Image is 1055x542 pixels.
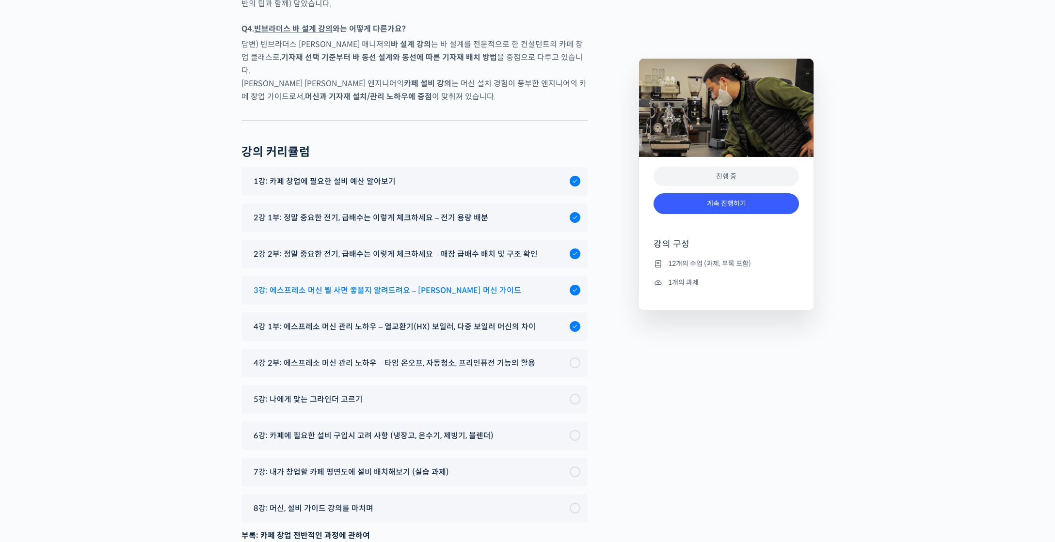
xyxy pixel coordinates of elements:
strong: 기자재 선택 기준부터 바 동선 설계와 동선에 따른 기자재 배치 방법 [281,52,497,62]
a: 1강: 카페 창업에 필요한 설비 예산 알아보기 [249,175,580,188]
span: 4강 2부: 에스프레소 머신 관리 노하우 – 타임 온오프, 자동청소, 프리인퓨전 기능의 활용 [254,356,535,370]
a: 2강 1부: 정말 중요한 전기, 급배수는 이렇게 체크하세요 – 전기 용량 배분 [249,211,580,224]
span: 2강 2부: 정말 중요한 전기, 급배수는 이렇게 체크하세요 – 매장 급배수 배치 및 구조 확인 [254,248,538,261]
span: 6강: 카페에 필요한 설비 구입시 고려 사항 (냉장고, 온수기, 제빙기, 블렌더) [254,429,494,442]
a: 4강 1부: 에스프레소 머신 관리 노하우 – 열교환기(HX) 보일러, 다중 보일러 머신의 차이 [249,320,580,333]
a: 대화 [64,307,125,331]
strong: 머신과 기자재 설치/관리 노하우에 중점 [305,92,432,102]
span: 8강: 머신, 설비 가이드 강의를 마치며 [254,502,373,515]
span: 대화 [89,322,100,330]
p: 답변) 빈브라더스 [PERSON_NAME] 매니저의 는 바 설계를 전문적으로 한 컨설턴트의 카페 창업 클래스로, 을 중점으로 다루고 있습니다. [PERSON_NAME] [PE... [241,38,588,103]
a: 설정 [125,307,186,331]
li: 12개의 수업 (과제, 부록 포함) [654,258,799,269]
a: 6강: 카페에 필요한 설비 구입시 고려 사항 (냉장고, 온수기, 제빙기, 블렌더) [249,429,580,442]
span: 1강: 카페 창업에 필요한 설비 예산 알아보기 [254,175,396,188]
span: 설정 [150,322,161,329]
a: 8강: 머신, 설비 가이드 강의를 마치며 [249,502,580,515]
a: 7강: 내가 창업할 카페 평면도에 설비 배치해보기 (실습 과제) [249,465,580,479]
a: 계속 진행하기 [654,193,799,214]
a: 홈 [3,307,64,331]
h3: 부록: 카페 창업 전반적인 과정에 관하여 [241,530,588,541]
span: 4강 1부: 에스프레소 머신 관리 노하우 – 열교환기(HX) 보일러, 다중 보일러 머신의 차이 [254,320,536,333]
span: 2강 1부: 정말 중요한 전기, 급배수는 이렇게 체크하세요 – 전기 용량 배분 [254,211,488,224]
span: 홈 [31,322,36,329]
li: 1개의 과제 [654,277,799,288]
a: 2강 2부: 정말 중요한 전기, 급배수는 이렇게 체크하세요 – 매장 급배수 배치 및 구조 확인 [249,248,580,261]
span: 3강: 에스프레소 머신 뭘 사면 좋을지 알려드려요 – [PERSON_NAME] 머신 가이드 [254,284,521,297]
strong: 카페 설비 강의 [404,78,451,89]
strong: 바 설계 강의 [391,39,431,49]
span: 5강: 나에게 맞는 그라인더 고르기 [254,393,363,406]
h4: 강의 구성 [654,238,799,258]
h2: 강의 커리큘럼 [241,145,310,159]
a: 3강: 에스프레소 머신 뭘 사면 좋을지 알려드려요 – [PERSON_NAME] 머신 가이드 [249,284,580,297]
a: 4강 2부: 에스프레소 머신 관리 노하우 – 타임 온오프, 자동청소, 프리인퓨전 기능의 활용 [249,356,580,370]
div: 진행 중 [654,167,799,186]
span: 7강: 내가 창업할 카페 평면도에 설비 배치해보기 (실습 과제) [254,465,449,479]
a: 빈브라더스 바 설계 강의 [254,24,333,34]
a: 5강: 나에게 맞는 그라인더 고르기 [249,393,580,406]
strong: Q4. 와는 어떻게 다른가요? [241,24,406,34]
